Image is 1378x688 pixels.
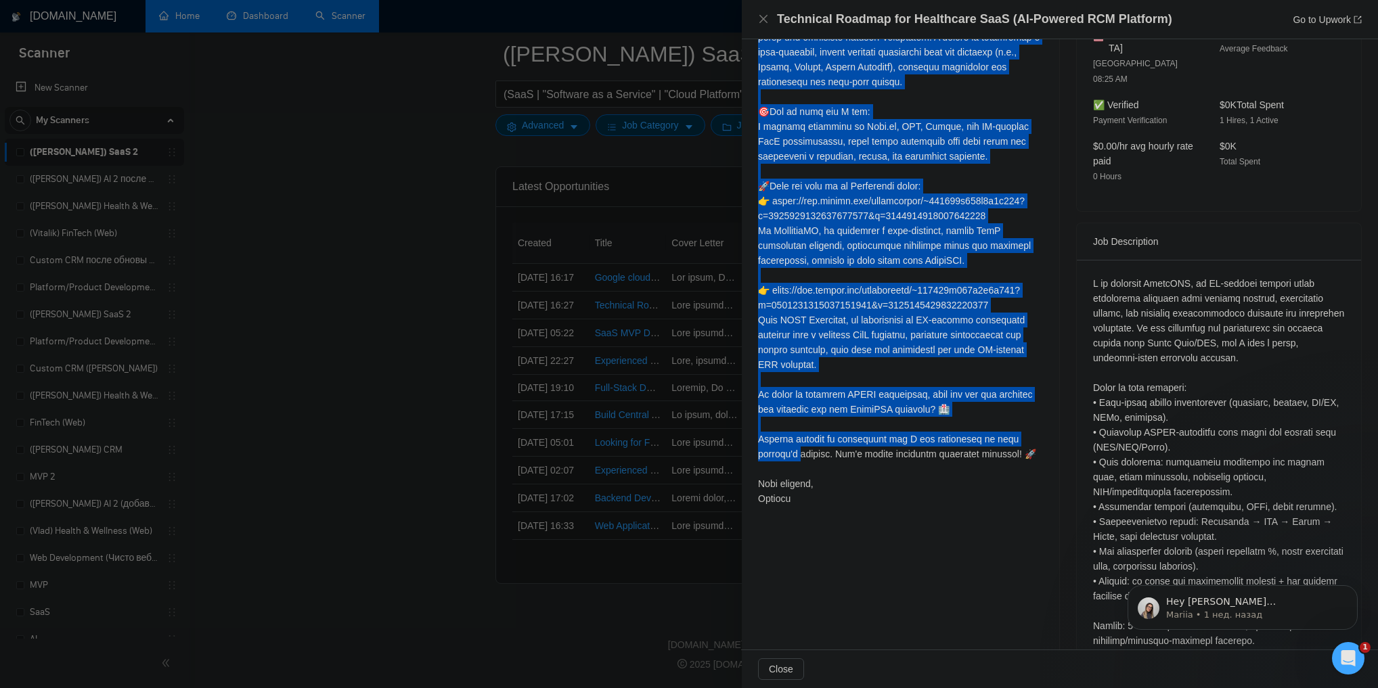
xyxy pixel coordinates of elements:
span: $0K Total Spent [1220,99,1284,110]
span: Total Spent [1220,157,1260,166]
span: [GEOGRAPHIC_DATA] 08:25 AM [1093,59,1178,84]
span: $0.00/hr avg hourly rate paid [1093,141,1193,166]
span: [GEOGRAPHIC_DATA] [1109,26,1198,55]
span: 0 Hours [1093,172,1121,181]
span: Close [769,662,793,676]
span: export [1354,16,1362,24]
span: Payment Verification [1093,116,1167,125]
h4: Technical Roadmap for Healthcare SaaS (AI-Powered RCM Platform) [777,11,1172,28]
span: close [758,14,769,24]
div: Job Description [1093,223,1345,260]
span: 1 [1360,642,1371,653]
iframe: Intercom live chat [1332,642,1364,674]
button: Close [758,658,804,680]
span: Average Feedback [1220,44,1288,53]
a: Go to Upworkexport [1293,14,1362,25]
button: Close [758,14,769,25]
span: $0K [1220,141,1237,152]
iframe: Intercom notifications сообщение [1107,557,1378,651]
span: ✅ Verified [1093,99,1139,110]
span: 1 Hires, 1 Active [1220,116,1279,125]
